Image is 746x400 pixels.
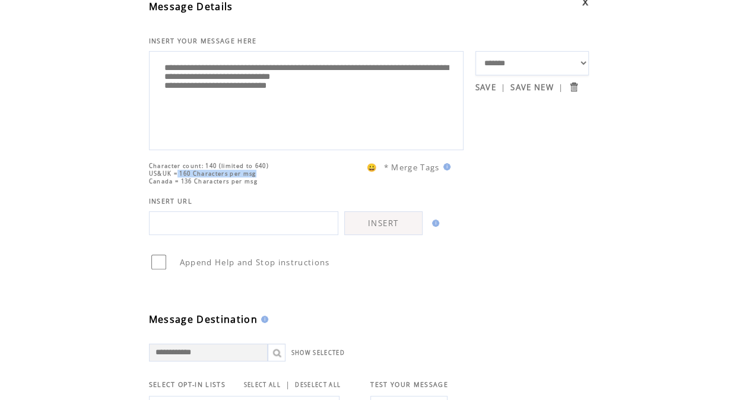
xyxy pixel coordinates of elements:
img: help.gif [428,220,439,227]
span: Canada = 136 Characters per msg [149,177,258,185]
span: | [558,82,563,93]
span: 😀 [367,162,377,173]
a: SHOW SELECTED [291,349,345,357]
span: INSERT URL [149,197,192,205]
a: DESELECT ALL [295,381,341,389]
img: help.gif [258,316,268,323]
a: SELECT ALL [244,381,281,389]
a: SAVE [475,82,496,93]
span: * Merge Tags [384,162,440,173]
a: SAVE NEW [510,82,554,93]
span: SELECT OPT-IN LISTS [149,380,226,389]
img: help.gif [440,163,450,170]
input: Submit [568,81,579,93]
span: TEST YOUR MESSAGE [370,380,448,389]
a: INSERT [344,211,423,235]
span: | [501,82,506,93]
span: Append Help and Stop instructions [180,257,330,268]
span: Message Destination [149,313,258,326]
span: INSERT YOUR MESSAGE HERE [149,37,257,45]
span: Character count: 140 (limited to 640) [149,162,269,170]
span: US&UK = 160 Characters per msg [149,170,256,177]
span: | [285,379,290,390]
